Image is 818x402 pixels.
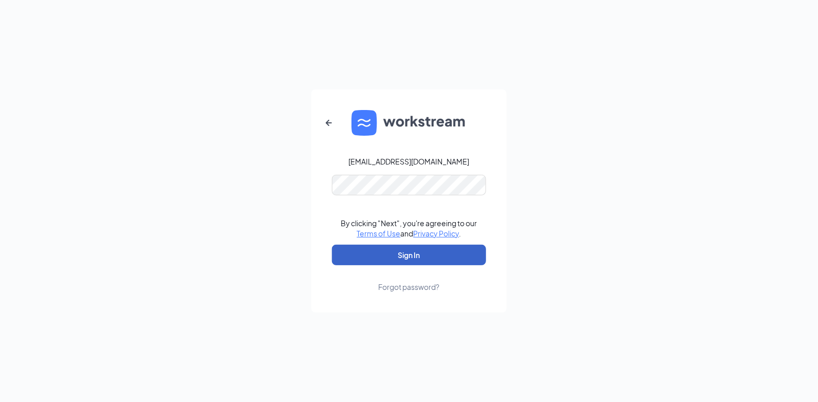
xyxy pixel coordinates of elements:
[341,218,477,239] div: By clicking "Next", you're agreeing to our and .
[317,111,341,135] button: ArrowLeftNew
[323,117,335,129] svg: ArrowLeftNew
[351,110,467,136] img: WS logo and Workstream text
[349,156,470,167] div: [EMAIL_ADDRESS][DOMAIN_NAME]
[379,265,440,292] a: Forgot password?
[414,229,459,238] a: Privacy Policy
[379,282,440,292] div: Forgot password?
[332,245,486,265] button: Sign In
[357,229,401,238] a: Terms of Use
